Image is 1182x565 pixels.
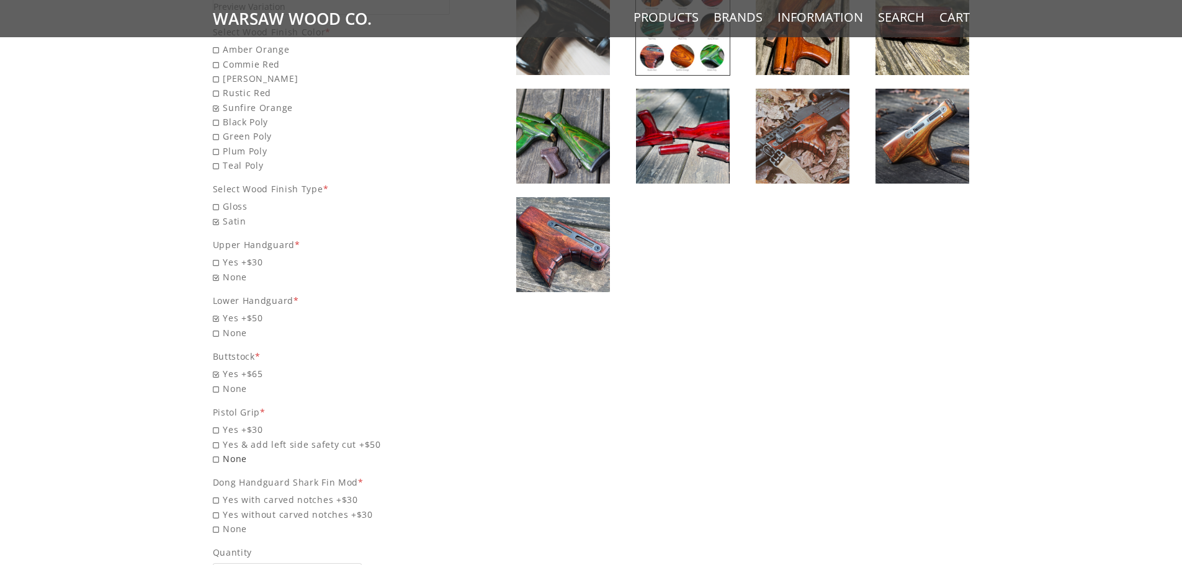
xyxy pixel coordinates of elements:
span: Sunfire Orange [213,100,450,115]
span: Yes without carved notches +$30 [213,507,450,522]
div: Lower Handguard [213,293,450,308]
img: AK Wood Refinishing Service [756,89,849,184]
div: Dong Handguard Shark Fin Mod [213,475,450,489]
span: Teal Poly [213,158,450,172]
span: None [213,452,450,466]
span: Gloss [213,199,450,213]
div: Pistol Grip [213,405,450,419]
span: None [213,381,450,396]
img: AK Wood Refinishing Service [516,89,610,184]
span: Quantity [213,545,362,559]
div: Upper Handguard [213,238,450,252]
a: Products [634,9,699,25]
span: Rustic Red [213,86,450,100]
span: Black Poly [213,115,450,129]
div: Buttstock [213,349,450,363]
div: Select Wood Finish Type [213,182,450,196]
span: Yes +$30 [213,255,450,269]
span: Plum Poly [213,144,450,158]
a: Search [878,9,925,25]
span: Yes +$30 [213,422,450,437]
a: Cart [939,9,970,25]
span: Green Poly [213,129,450,143]
img: AK Wood Refinishing Service [875,89,969,184]
span: Satin [213,214,450,228]
span: Yes +$65 [213,367,450,381]
span: None [213,326,450,340]
span: Yes & add left side safety cut +$50 [213,437,450,452]
span: Amber Orange [213,42,450,56]
span: None [213,522,450,536]
span: Yes +$50 [213,311,450,325]
a: Brands [714,9,763,25]
span: [PERSON_NAME] [213,71,450,86]
span: None [213,270,450,284]
img: AK Wood Refinishing Service [636,89,730,184]
span: Commie Red [213,57,450,71]
img: AK Wood Refinishing Service [516,197,610,292]
a: Information [777,9,863,25]
span: Yes with carved notches +$30 [213,492,450,507]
